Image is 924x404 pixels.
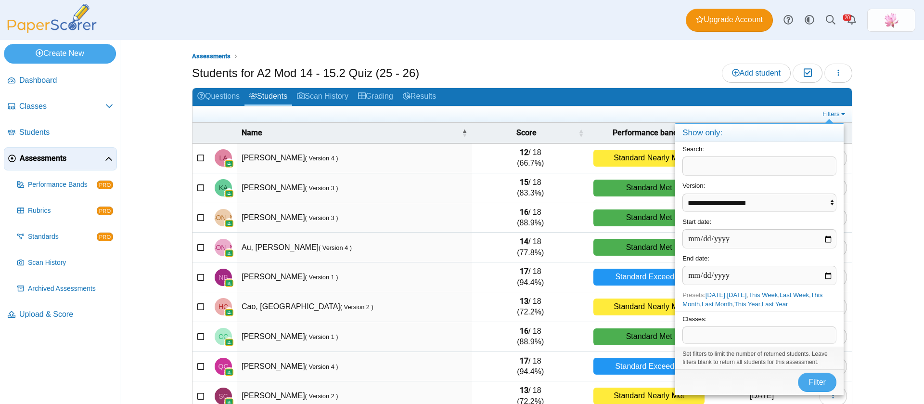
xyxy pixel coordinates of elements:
a: [DATE] [727,291,746,299]
span: Haiyang Cao [218,303,228,310]
span: Stella Chen [218,393,228,400]
a: This Week [748,291,778,299]
span: Upgrade Account [696,14,763,25]
div: Classes: [675,312,844,347]
a: [DATE] [706,291,725,299]
div: Standard Met [593,180,705,196]
td: / 18 (83.3%) [472,173,589,203]
time: Sep 19, 2025 at 10:19 AM [750,391,774,400]
a: PaperScorer [4,26,100,35]
label: Search: [682,145,704,153]
img: googleClassroom-logo.png [224,248,234,258]
span: Classes [19,101,105,112]
a: Add student [722,64,791,83]
h4: Show only: [675,124,844,142]
img: googleClassroom-logo.png [224,159,234,169]
div: Set filters to limit the number of returned students. Leave filters blank to return all students ... [675,347,844,369]
td: / 18 (88.9%) [472,203,589,233]
td: [PERSON_NAME] [237,203,472,233]
div: Standard Exceeded [593,269,705,286]
small: ( Version 1 ) [305,274,338,281]
div: Standard Met [593,328,705,345]
span: Scan History [28,258,113,268]
div: Standard Nearly Met [593,150,705,167]
img: ps.MuGhfZT6iQwmPTCC [884,13,899,28]
a: Archived Assessments [13,277,117,300]
a: Dashboard [4,69,117,92]
td: Cao, [GEOGRAPHIC_DATA] [237,292,472,322]
span: James Alexander [195,214,251,221]
div: Standard Met [593,239,705,256]
span: Rubrics [28,206,97,216]
small: ( Version 3 ) [305,184,338,192]
td: / 18 (88.9%) [472,322,589,352]
img: googleClassroom-logo.png [224,278,234,288]
td: / 18 (77.8%) [472,233,589,262]
img: googleClassroom-logo.png [224,308,234,317]
a: Last Week [780,291,809,299]
td: / 18 (72.2%) [472,292,589,322]
a: Performance Bands PRO [13,173,117,196]
span: Qi Qi Chen [218,363,229,370]
a: ps.MuGhfZT6iQwmPTCC [867,9,915,32]
div: Standard Nearly Met [593,299,705,315]
a: Grading [353,88,398,106]
button: Filter [798,373,836,392]
span: Score [477,128,576,138]
img: googleClassroom-logo.png [224,219,234,228]
small: ( Version 2 ) [340,303,373,311]
td: [PERSON_NAME] [237,262,472,292]
span: Name : Activate to invert sorting [462,128,467,138]
span: Name [242,128,460,138]
a: Rubrics PRO [13,199,117,222]
tags: ​ [682,326,836,344]
a: Scan History [292,88,353,106]
a: Filters [820,109,849,119]
h1: Students for A2 Mod 14 - 15.2 Quiz (25 - 26) [192,65,419,81]
span: Performance band [593,128,697,138]
b: 16 [520,326,528,336]
small: ( Version 4 ) [305,363,338,370]
span: Add student [732,69,781,77]
b: 15 [520,178,528,187]
b: 13 [520,297,528,306]
div: Standard Met [593,209,705,226]
span: Jayden Au [195,244,251,251]
small: ( Version 3 ) [305,214,338,222]
span: Upload & Score [19,309,113,320]
b: 17 [520,356,528,365]
small: ( Version 4 ) [305,155,338,162]
a: Questions [192,88,244,106]
td: [PERSON_NAME] [237,322,472,352]
b: 16 [520,208,528,217]
small: ( Version 2 ) [305,392,338,400]
span: Leah Acosta [219,155,227,161]
td: / 18 (94.4%) [472,262,589,292]
a: Assessments [4,147,117,170]
a: Standards PRO [13,225,117,248]
span: Assessments [192,52,231,60]
span: Filter [808,378,826,386]
span: PRO [97,181,113,189]
a: Upgrade Account [686,9,773,32]
img: googleClassroom-logo.png [224,189,234,198]
a: Upload & Score [4,303,117,326]
td: Au, [PERSON_NAME] [237,233,472,262]
td: [PERSON_NAME] [237,352,472,382]
td: / 18 (94.4%) [472,352,589,382]
b: 14 [520,237,528,246]
img: googleClassroom-logo.png [224,338,234,347]
a: Last Month [702,300,732,308]
a: Assessments [190,51,233,63]
span: Assessments [20,153,105,164]
a: Students [244,88,292,106]
a: Classes [4,95,117,118]
span: PRO [97,233,113,241]
div: Standard Exceeded [593,358,705,375]
a: This Month [682,291,822,307]
a: Results [398,88,441,106]
a: Last Year [762,300,788,308]
b: 12 [520,148,528,157]
a: This Year [734,300,760,308]
span: Dashboard [19,75,113,86]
